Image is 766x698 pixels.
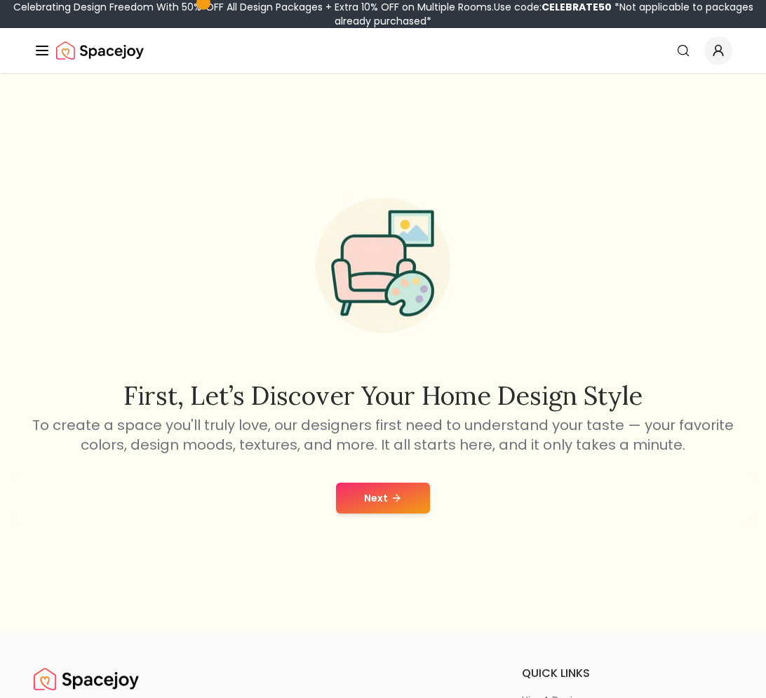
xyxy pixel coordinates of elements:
img: Start Style Quiz Illustration [293,175,473,355]
a: Spacejoy [34,665,139,693]
img: Spacejoy Logo [34,665,139,693]
a: Spacejoy [56,36,144,65]
h6: quick links [522,665,732,682]
p: To create a space you'll truly love, our designers first need to understand your taste — your fav... [11,415,755,455]
img: Spacejoy Logo [56,36,144,65]
button: Next [336,483,430,514]
nav: Global [34,28,732,73]
h2: First, let’s discover your home design style [11,382,755,410]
